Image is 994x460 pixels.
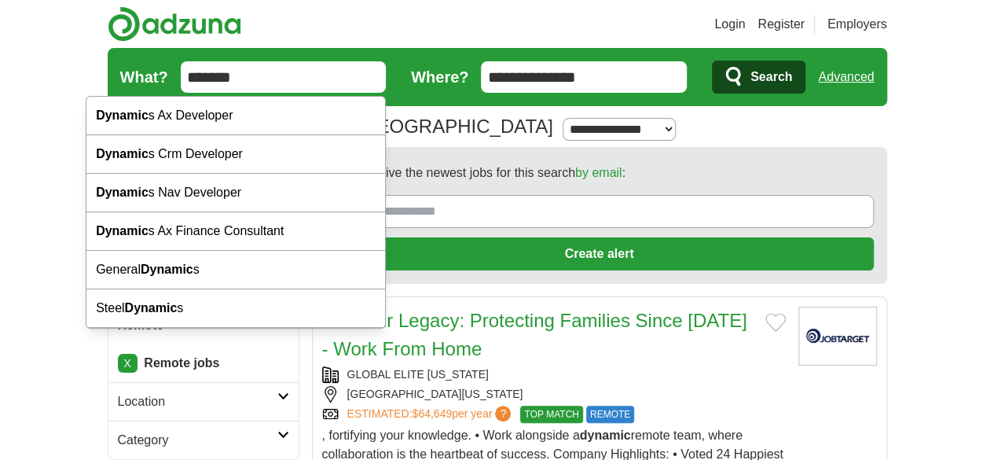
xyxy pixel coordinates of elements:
[580,429,631,442] strong: dynamic
[575,166,622,179] a: by email
[86,135,385,174] div: s Crm Developer
[86,251,385,289] div: General s
[96,147,149,160] strong: Dynamic
[798,307,877,366] img: Company logo
[96,224,149,237] strong: Dynamic
[827,15,887,34] a: Employers
[118,354,138,373] a: X
[96,109,149,122] strong: Dynamic
[322,310,747,359] a: Join Our Legacy: Protecting Families Since [DATE] - Work From Home
[141,263,193,276] strong: Dynamic
[322,366,786,383] div: GLOBAL ELITE [US_STATE]
[108,6,241,42] img: Adzuna logo
[347,406,515,423] a: ESTIMATED:$64,649per year?
[765,313,786,332] button: Add to favorite jobs
[144,356,219,370] strong: Remote jobs
[86,289,385,328] div: Steel s
[96,186,149,199] strong: Dynamic
[108,421,299,459] a: Category
[357,164,625,182] span: Receive the newest jobs for this search :
[412,407,452,420] span: $64,649
[714,15,745,34] a: Login
[495,406,511,421] span: ?
[411,65,468,89] label: Where?
[120,65,168,89] label: What?
[86,212,385,251] div: s Ax Finance Consultant
[325,237,874,270] button: Create alert
[108,382,299,421] a: Location
[86,174,385,212] div: s Nav Developer
[757,15,805,34] a: Register
[118,431,277,450] h2: Category
[322,386,786,403] div: [GEOGRAPHIC_DATA][US_STATE]
[712,61,805,94] button: Search
[818,61,874,93] a: Advanced
[586,406,634,423] span: REMOTE
[108,116,553,137] h1: Dynamic Jobs in State Line, [GEOGRAPHIC_DATA]
[750,61,792,93] span: Search
[118,392,277,411] h2: Location
[520,406,582,423] span: TOP MATCH
[125,301,178,315] strong: Dynamic
[86,97,385,135] div: s Ax Developer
